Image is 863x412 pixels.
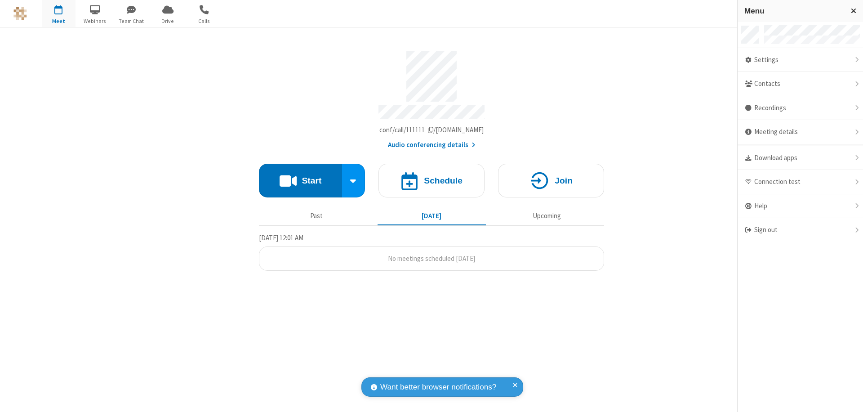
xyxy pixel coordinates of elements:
section: Account details [259,45,604,150]
span: Calls [187,17,221,25]
span: Drive [151,17,185,25]
div: Download apps [738,146,863,170]
div: Contacts [738,72,863,96]
button: Copy my meeting room linkCopy my meeting room link [379,125,484,135]
span: No meetings scheduled [DATE] [388,254,475,263]
button: Schedule [378,164,485,197]
div: Settings [738,48,863,72]
div: Sign out [738,218,863,242]
span: Copy my meeting room link [379,125,484,134]
h4: Start [302,176,321,185]
img: QA Selenium DO NOT DELETE OR CHANGE [13,7,27,20]
button: Start [259,164,342,197]
button: Audio conferencing details [388,140,476,150]
button: [DATE] [378,207,486,224]
div: Start conference options [342,164,365,197]
h4: Join [555,176,573,185]
div: Connection test [738,170,863,194]
span: [DATE] 12:01 AM [259,233,303,242]
section: Today's Meetings [259,233,604,271]
button: Past [262,207,371,224]
button: Upcoming [493,207,601,224]
span: Want better browser notifications? [380,381,496,393]
span: Webinars [78,17,112,25]
span: Team Chat [115,17,148,25]
h4: Schedule [424,176,463,185]
div: Help [738,194,863,219]
div: Meeting details [738,120,863,144]
div: Recordings [738,96,863,121]
h3: Menu [744,7,843,15]
span: Meet [42,17,76,25]
button: Join [498,164,604,197]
